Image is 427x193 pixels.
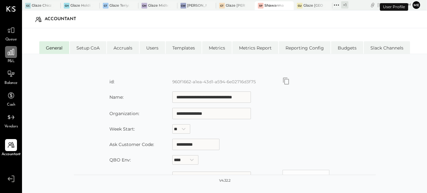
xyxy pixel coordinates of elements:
button: Refresh Token [282,170,330,184]
label: QBO Env: [109,157,131,163]
div: Glaze [PERSON_NAME] [PERSON_NAME] LLC [226,3,245,8]
label: Organization: [109,111,139,116]
li: Users [140,41,165,54]
span: 7 : 41 [392,2,405,8]
label: Week Start: [109,126,135,132]
div: GT [103,3,108,9]
li: Slack Channels [364,41,410,54]
div: GM [141,3,147,9]
div: [PERSON_NAME] - Glaze Williamsburg One LLC [187,3,207,8]
a: Accountant [0,139,22,157]
span: Cash [7,102,15,108]
a: Vendors [0,111,22,130]
label: id: [109,79,114,85]
div: GT [219,3,225,9]
label: Name: [109,94,124,100]
label: QBO Id: [109,174,127,180]
label: 960f1662-a1ea-43d1-a594-6e02716d3f75 [172,79,256,84]
li: Setup CoA [70,41,106,54]
div: v 4.32.2 [219,178,230,183]
a: Queue [0,24,22,43]
a: P&L [0,46,22,64]
li: General [39,41,69,54]
div: + 1 [341,1,348,9]
li: Metrics [202,41,232,54]
li: Templates [166,41,202,54]
div: User Profile [380,3,408,11]
span: Balance [4,80,18,86]
button: Copy id [282,77,290,85]
span: P&L [8,59,15,64]
div: GC [25,3,31,9]
div: Accountant [45,14,82,24]
li: Budgets [331,41,363,54]
li: Metrics Report [232,41,278,54]
label: Ask Customer Code: [109,142,154,147]
a: Balance [0,68,22,86]
div: Glaze Midtown East - Glaze Lexington One LLC [148,3,168,8]
button: Me [413,1,420,9]
div: GU [297,3,302,9]
li: Reporting Config [279,41,330,54]
div: SP [258,3,263,9]
div: GH [64,3,69,9]
div: [DATE] [377,2,411,8]
div: Glaze Teriyaki [PERSON_NAME] Street - [PERSON_NAME] River [PERSON_NAME] LLC [109,3,129,8]
span: pm [406,3,411,7]
span: Queue [5,37,17,43]
li: Accruals [107,41,139,54]
div: Glaze Holdings - Glaze Teriyaki Holdings LLC [70,3,90,8]
span: Vendors [4,124,18,130]
div: Shawarma Point - Kitchen Commissary [264,3,284,8]
div: copy link [369,2,376,8]
div: Glaze [GEOGRAPHIC_DATA] - 110 Uni [303,3,323,8]
div: GW [180,3,186,9]
a: Cash [0,90,22,108]
span: Accountant [2,152,21,157]
div: Glaze Chicago Ghost - West River Rice LLC [32,3,51,8]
